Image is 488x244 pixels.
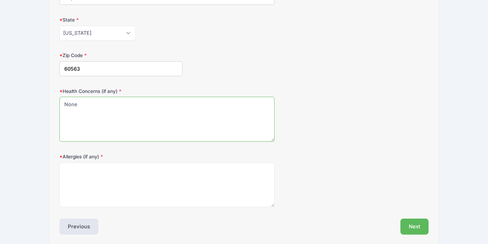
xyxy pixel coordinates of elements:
[59,88,182,95] label: Health Concerns (if any)
[59,61,182,76] input: xxxxx
[59,153,182,160] label: Allergies (if any)
[59,16,182,23] label: State
[59,52,182,59] label: Zip Code
[59,219,98,235] button: Previous
[400,219,429,235] button: Next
